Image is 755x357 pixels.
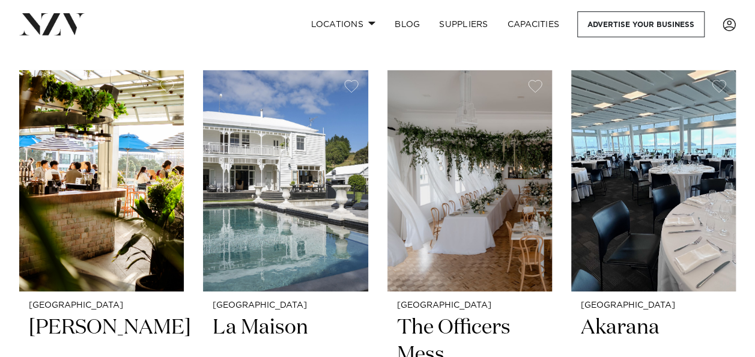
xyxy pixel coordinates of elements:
[213,301,358,310] small: [GEOGRAPHIC_DATA]
[385,11,429,37] a: BLOG
[577,11,705,37] a: Advertise your business
[19,13,85,35] img: nzv-logo.png
[301,11,385,37] a: Locations
[498,11,569,37] a: Capacities
[429,11,497,37] a: SUPPLIERS
[581,301,726,310] small: [GEOGRAPHIC_DATA]
[29,301,174,310] small: [GEOGRAPHIC_DATA]
[397,301,542,310] small: [GEOGRAPHIC_DATA]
